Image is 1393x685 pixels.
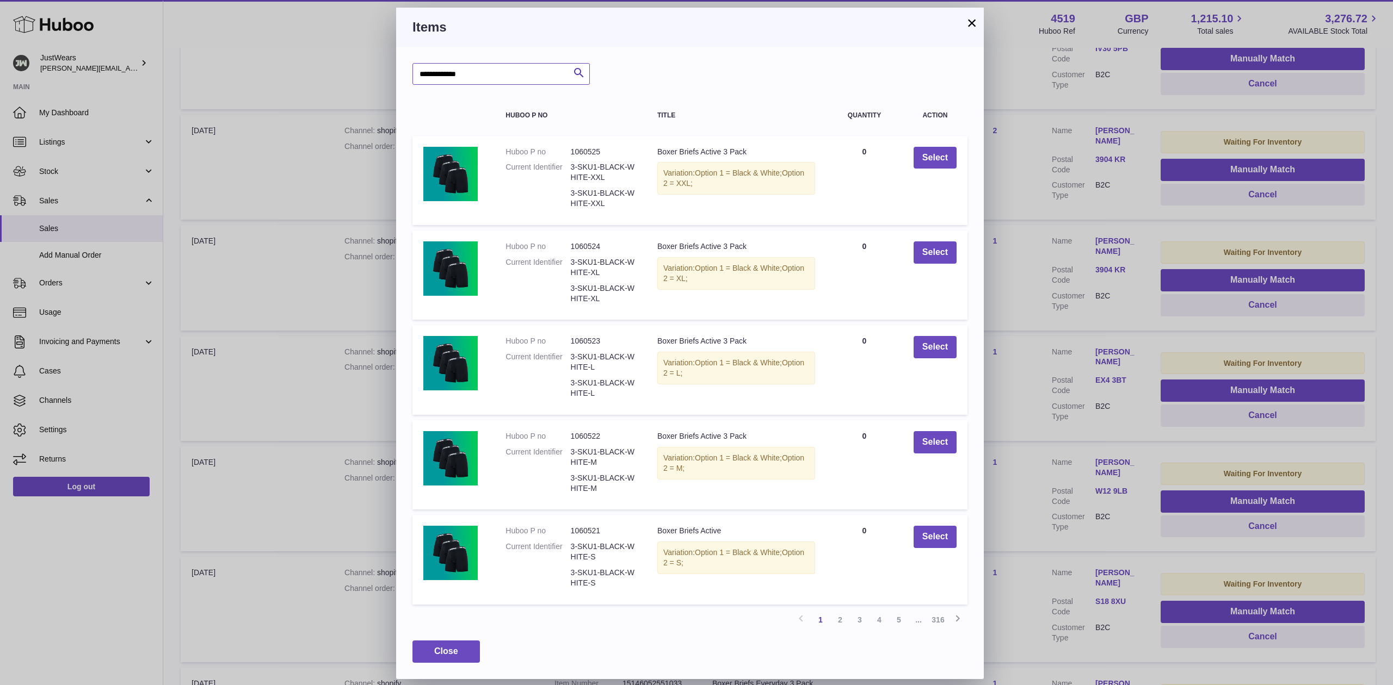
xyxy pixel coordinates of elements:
img: Boxer Briefs Active [423,526,478,580]
span: Option 1 = Black & White; [695,358,782,367]
dt: Current Identifier [506,447,570,468]
div: Variation: [657,257,815,290]
button: Select [914,241,957,264]
a: 1 [811,610,830,630]
span: Close [434,646,458,656]
button: × [965,16,978,29]
dd: 1060525 [571,147,636,157]
div: Boxer Briefs Active [657,526,815,536]
dd: 1060524 [571,241,636,252]
img: Boxer Briefs Active 3 Pack [423,147,478,201]
td: 0 [826,231,903,320]
dt: Huboo P no [506,241,570,252]
span: Option 1 = Black & White; [695,453,782,462]
button: Select [914,336,957,358]
img: Boxer Briefs Active 3 Pack [423,241,478,296]
button: Select [914,147,957,169]
dt: Current Identifier [506,541,570,562]
a: 5 [889,610,909,630]
dt: Huboo P no [506,336,570,346]
th: Quantity [826,101,903,130]
a: 4 [870,610,889,630]
a: 316 [928,610,948,630]
div: Boxer Briefs Active 3 Pack [657,336,815,346]
dd: 3-SKU1-BLACK-WHITE-XL [571,257,636,278]
dd: 3-SKU1-BLACK-WHITE-M [571,473,636,494]
a: 3 [850,610,870,630]
dd: 3-SKU1-BLACK-WHITE-XXL [571,188,636,209]
div: Variation: [657,447,815,479]
td: 0 [826,136,903,225]
img: Boxer Briefs Active 3 Pack [423,431,478,485]
dd: 3-SKU1-BLACK-WHITE-XXL [571,162,636,183]
div: Boxer Briefs Active 3 Pack [657,431,815,441]
dd: 3-SKU1-BLACK-WHITE-S [571,568,636,588]
dd: 1060522 [571,431,636,441]
div: Variation: [657,162,815,195]
span: Option 2 = M; [663,453,804,472]
td: 0 [826,515,903,604]
dt: Huboo P no [506,431,570,441]
dd: 3-SKU1-BLACK-WHITE-XL [571,283,636,304]
dd: 3-SKU1-BLACK-WHITE-M [571,447,636,468]
div: Variation: [657,352,815,384]
span: Option 1 = Black & White; [695,264,782,272]
h3: Items [412,18,967,36]
dd: 1060523 [571,336,636,346]
dd: 3-SKU1-BLACK-WHITE-L [571,352,636,372]
button: Select [914,431,957,453]
th: Huboo P no [495,101,646,130]
dt: Current Identifier [506,257,570,278]
div: Boxer Briefs Active 3 Pack [657,147,815,157]
dt: Current Identifier [506,352,570,372]
dt: Huboo P no [506,147,570,157]
span: Option 1 = Black & White; [695,548,782,557]
span: Option 2 = XL; [663,264,804,283]
dt: Huboo P no [506,526,570,536]
th: Action [903,101,967,130]
dt: Current Identifier [506,162,570,183]
span: ... [909,610,928,630]
td: 0 [826,325,903,414]
button: Select [914,526,957,548]
dd: 3-SKU1-BLACK-WHITE-L [571,378,636,398]
dd: 3-SKU1-BLACK-WHITE-S [571,541,636,562]
td: 0 [826,420,903,509]
div: Boxer Briefs Active 3 Pack [657,241,815,252]
div: Variation: [657,541,815,574]
img: Boxer Briefs Active 3 Pack [423,336,478,390]
dd: 1060521 [571,526,636,536]
span: Option 1 = Black & White; [695,169,782,177]
a: 2 [830,610,850,630]
th: Title [646,101,826,130]
button: Close [412,640,480,663]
